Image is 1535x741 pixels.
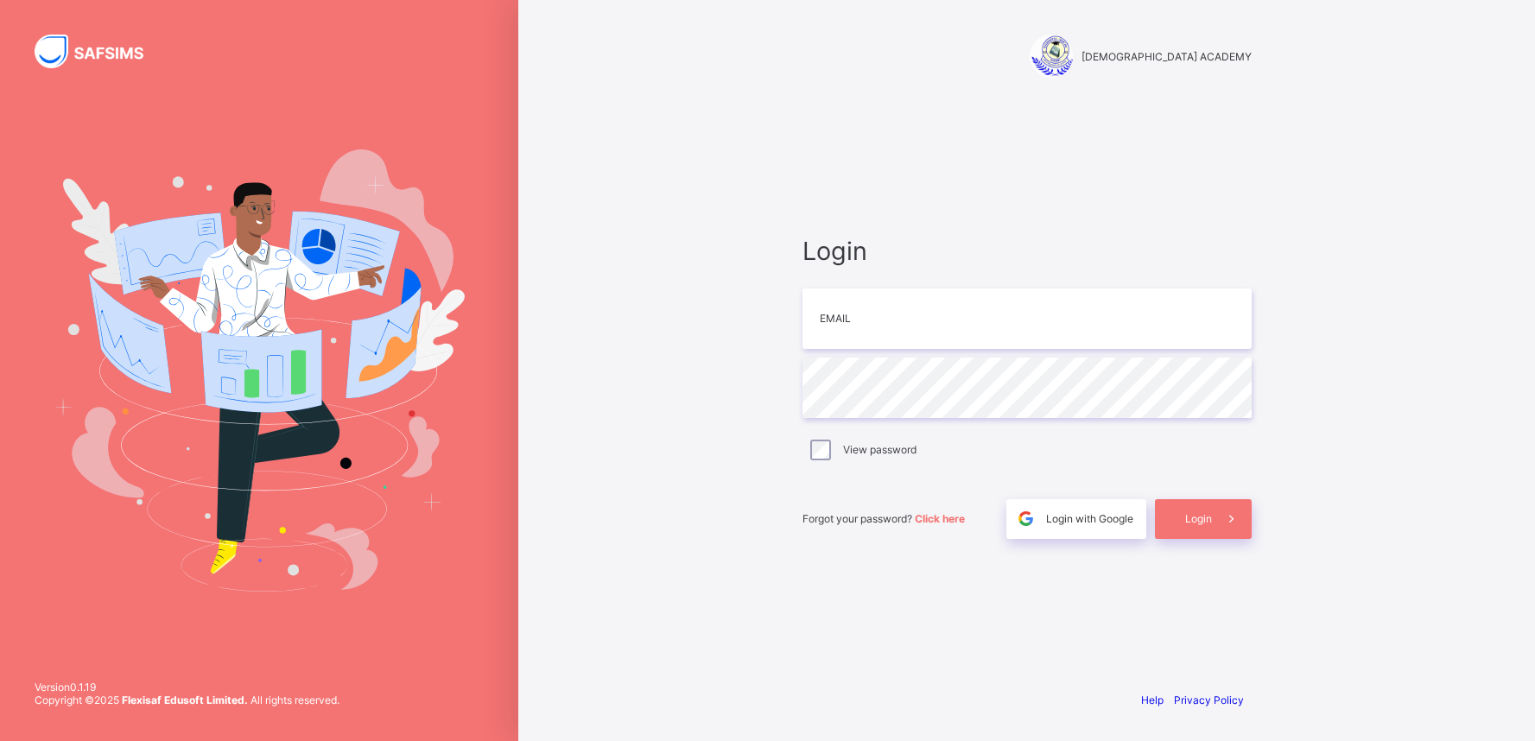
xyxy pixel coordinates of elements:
span: [DEMOGRAPHIC_DATA] ACADEMY [1081,50,1252,63]
strong: Flexisaf Edusoft Limited. [122,693,248,706]
span: Login [802,236,1252,266]
a: Privacy Policy [1174,693,1244,706]
img: google.396cfc9801f0270233282035f929180a.svg [1016,509,1036,529]
span: Login [1185,512,1212,525]
img: Hero Image [54,149,465,592]
span: Copyright © 2025 All rights reserved. [35,693,339,706]
span: Forgot your password? [802,512,965,525]
img: SAFSIMS Logo [35,35,164,68]
span: Login with Google [1046,512,1133,525]
a: Click here [915,512,965,525]
span: Version 0.1.19 [35,681,339,693]
a: Help [1141,693,1164,706]
label: View password [843,443,917,456]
